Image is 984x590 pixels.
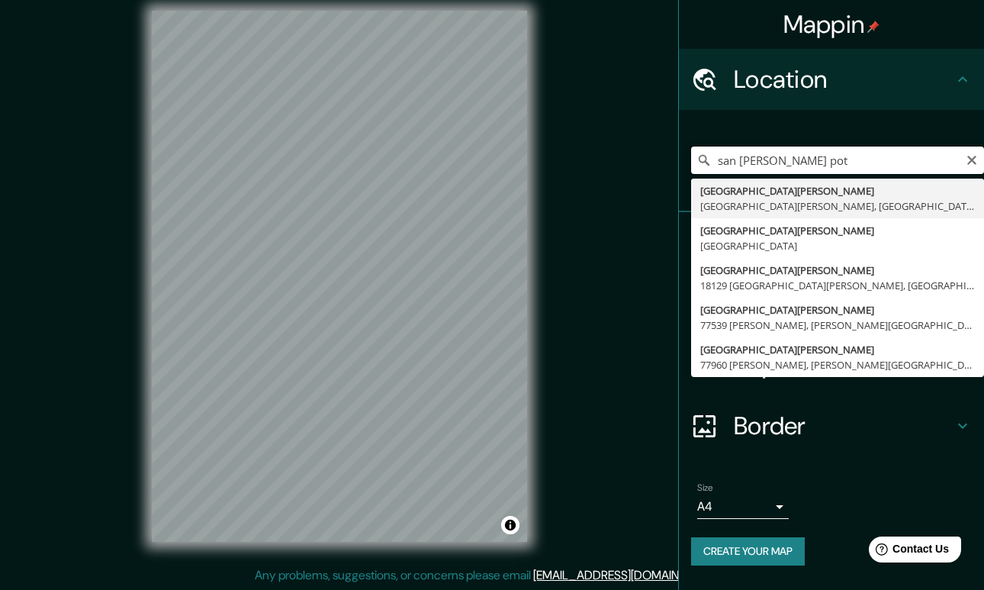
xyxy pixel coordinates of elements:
h4: Location [734,64,953,95]
div: Location [679,49,984,110]
div: Layout [679,334,984,395]
div: 77960 [PERSON_NAME], [PERSON_NAME][GEOGRAPHIC_DATA], [GEOGRAPHIC_DATA] [700,357,975,372]
a: [EMAIL_ADDRESS][DOMAIN_NAME] [533,567,722,583]
button: Create your map [691,537,805,566]
div: 18129 [GEOGRAPHIC_DATA][PERSON_NAME], [GEOGRAPHIC_DATA], [GEOGRAPHIC_DATA] [700,278,975,293]
h4: Mappin [783,9,880,40]
div: Style [679,273,984,334]
div: Pins [679,212,984,273]
iframe: Help widget launcher [848,530,967,573]
div: [GEOGRAPHIC_DATA][PERSON_NAME] [700,342,975,357]
h4: Layout [734,350,953,380]
input: Pick your city or area [691,147,984,174]
div: Border [679,395,984,456]
label: Size [697,482,713,495]
button: Clear [966,152,978,166]
div: [GEOGRAPHIC_DATA][PERSON_NAME] [700,223,975,238]
div: [GEOGRAPHIC_DATA] [700,238,975,253]
p: Any problems, suggestions, or concerns please email . [255,566,724,585]
button: Toggle attribution [501,516,519,534]
div: [GEOGRAPHIC_DATA][PERSON_NAME] [700,263,975,278]
div: [GEOGRAPHIC_DATA][PERSON_NAME] [700,302,975,318]
div: [GEOGRAPHIC_DATA][PERSON_NAME] [700,183,975,198]
h4: Border [734,411,953,441]
div: 77539 [PERSON_NAME], [PERSON_NAME][GEOGRAPHIC_DATA], [GEOGRAPHIC_DATA] [700,318,975,333]
canvas: Map [152,11,527,542]
img: pin-icon.png [867,21,879,33]
div: A4 [697,495,789,519]
div: [GEOGRAPHIC_DATA][PERSON_NAME], [GEOGRAPHIC_DATA] [700,198,975,214]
